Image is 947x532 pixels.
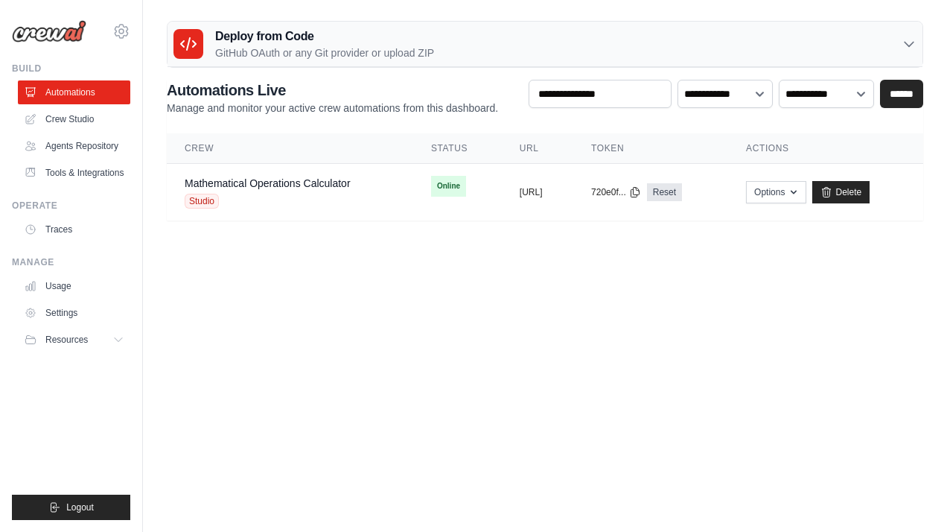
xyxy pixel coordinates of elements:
a: Reset [647,183,682,201]
a: Crew Studio [18,107,130,131]
a: Settings [18,301,130,325]
a: Automations [18,80,130,104]
span: Online [431,176,466,197]
a: Mathematical Operations Calculator [185,177,351,189]
th: URL [502,133,573,164]
div: Manage [12,256,130,268]
th: Actions [728,133,923,164]
a: Delete [812,181,870,203]
div: Operate [12,200,130,212]
th: Status [413,133,502,164]
a: Traces [18,218,130,241]
iframe: Chat Widget [873,460,947,532]
button: Options [746,181,806,203]
th: Crew [167,133,413,164]
h2: Automations Live [167,80,498,101]
span: Logout [66,501,94,513]
button: 720e0f... [591,186,641,198]
button: Resources [18,328,130,352]
div: Build [12,63,130,75]
a: Tools & Integrations [18,161,130,185]
img: Logo [12,20,86,42]
th: Token [573,133,728,164]
p: GitHub OAuth or any Git provider or upload ZIP [215,45,434,60]
a: Agents Repository [18,134,130,158]
p: Manage and monitor your active crew automations from this dashboard. [167,101,498,115]
span: Studio [185,194,219,209]
span: Resources [45,334,88,346]
button: Logout [12,495,130,520]
a: Usage [18,274,130,298]
h3: Deploy from Code [215,28,434,45]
